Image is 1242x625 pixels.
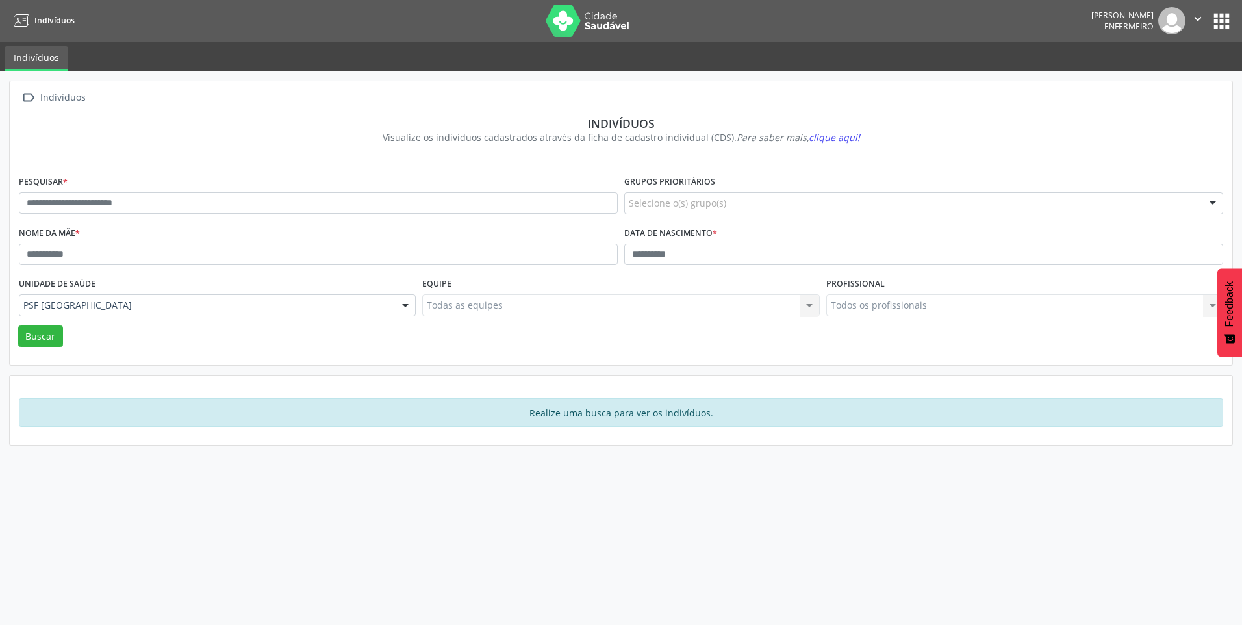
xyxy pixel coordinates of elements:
div: Realize uma busca para ver os indivíduos. [19,398,1223,427]
label: Grupos prioritários [624,172,715,192]
span: clique aqui! [809,131,860,144]
label: Data de nascimento [624,223,717,244]
label: Unidade de saúde [19,274,95,294]
a:  Indivíduos [19,88,88,107]
button: Buscar [18,325,63,348]
div: Visualize os indivíduos cadastrados através da ficha de cadastro individual (CDS). [28,131,1214,144]
a: Indivíduos [9,10,75,31]
span: Enfermeiro [1104,21,1154,32]
label: Profissional [826,274,885,294]
a: Indivíduos [5,46,68,71]
i: Para saber mais, [737,131,860,144]
span: Feedback [1224,281,1236,327]
label: Pesquisar [19,172,68,192]
label: Equipe [422,274,451,294]
button:  [1185,7,1210,34]
label: Nome da mãe [19,223,80,244]
div: Indivíduos [38,88,88,107]
button: apps [1210,10,1233,32]
div: [PERSON_NAME] [1091,10,1154,21]
div: Indivíduos [28,116,1214,131]
button: Feedback - Mostrar pesquisa [1217,268,1242,357]
i:  [19,88,38,107]
i:  [1191,12,1205,26]
span: PSF [GEOGRAPHIC_DATA] [23,299,389,312]
img: img [1158,7,1185,34]
span: Selecione o(s) grupo(s) [629,196,726,210]
span: Indivíduos [34,15,75,26]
